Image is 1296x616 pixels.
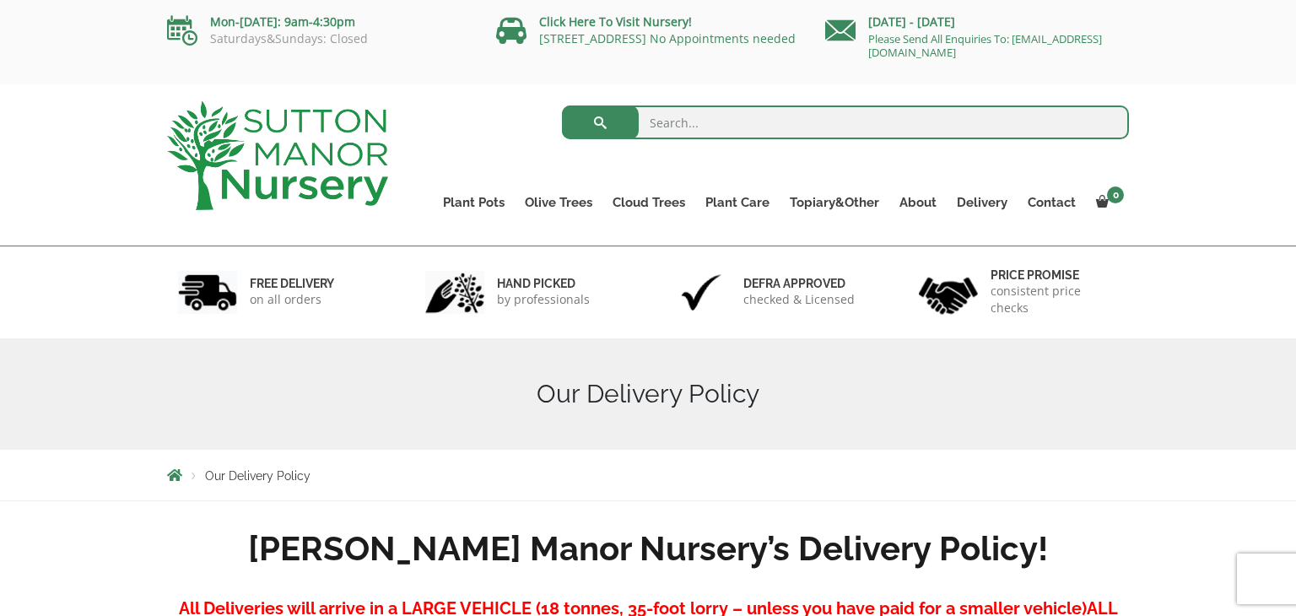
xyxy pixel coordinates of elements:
[248,528,1048,568] strong: [PERSON_NAME] Manor Nursery’s Delivery Policy!
[1107,186,1124,203] span: 0
[250,276,334,291] h6: FREE DELIVERY
[167,101,388,210] img: logo
[919,267,978,318] img: 4.jpg
[515,191,602,214] a: Olive Trees
[868,31,1102,60] a: Please Send All Enquiries To: [EMAIL_ADDRESS][DOMAIN_NAME]
[539,30,796,46] a: [STREET_ADDRESS] No Appointments needed
[825,12,1129,32] p: [DATE] - [DATE]
[167,468,1129,482] nav: Breadcrumbs
[167,32,471,46] p: Saturdays&Sundays: Closed
[695,191,780,214] a: Plant Care
[743,291,855,308] p: checked & Licensed
[167,12,471,32] p: Mon-[DATE]: 9am-4:30pm
[1018,191,1086,214] a: Contact
[167,379,1129,409] h1: Our Delivery Policy
[497,291,590,308] p: by professionals
[250,291,334,308] p: on all orders
[1086,191,1129,214] a: 0
[539,14,692,30] a: Click Here To Visit Nursery!
[743,276,855,291] h6: Defra approved
[991,267,1119,283] h6: Price promise
[991,283,1119,316] p: consistent price checks
[497,276,590,291] h6: hand picked
[433,191,515,214] a: Plant Pots
[780,191,889,214] a: Topiary&Other
[672,271,731,314] img: 3.jpg
[947,191,1018,214] a: Delivery
[425,271,484,314] img: 2.jpg
[562,105,1130,139] input: Search...
[889,191,947,214] a: About
[602,191,695,214] a: Cloud Trees
[178,271,237,314] img: 1.jpg
[205,469,310,483] span: Our Delivery Policy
